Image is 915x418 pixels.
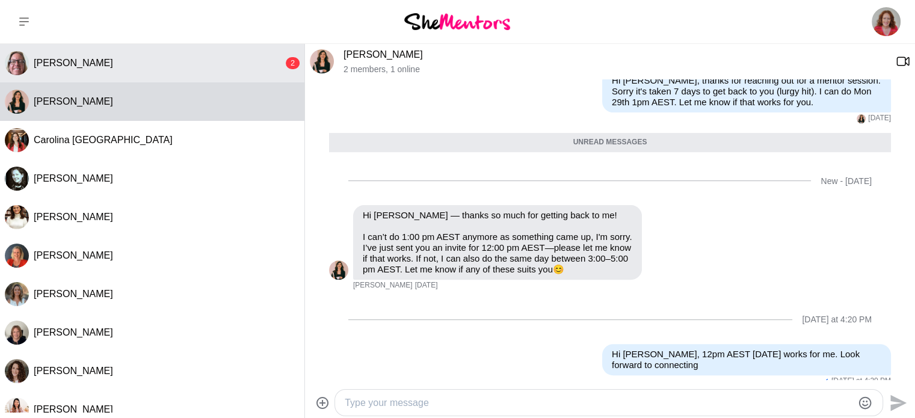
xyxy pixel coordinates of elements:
[831,377,891,386] time: 2025-09-28T03:20:33.230Z
[34,327,113,337] span: [PERSON_NAME]
[5,282,29,306] img: A
[363,210,632,221] p: Hi [PERSON_NAME] — thanks so much for getting back to me!
[344,64,886,75] p: 2 members , 1 online
[802,315,872,325] div: [DATE] at 4:20 PM
[5,205,29,229] img: A
[329,260,348,280] div: Mariana Queiroz
[858,396,872,410] button: Emoji picker
[34,96,113,106] span: [PERSON_NAME]
[5,128,29,152] div: Carolina Portugal
[34,58,113,68] span: [PERSON_NAME]
[34,173,113,183] span: [PERSON_NAME]
[5,244,29,268] img: L
[5,359,29,383] div: Nicki Cottam
[5,90,29,114] div: Mariana Queiroz
[553,264,564,274] span: 😊
[5,282,29,306] div: Alicia Visser
[329,260,348,280] img: M
[34,366,113,376] span: [PERSON_NAME]
[5,359,29,383] img: N
[34,404,113,414] span: [PERSON_NAME]
[5,205,29,229] div: Ashley
[353,281,413,290] span: [PERSON_NAME]
[310,49,334,73] div: Mariana Queiroz
[872,7,901,36] img: Carmel Murphy
[34,289,113,299] span: [PERSON_NAME]
[5,90,29,114] img: M
[363,232,632,275] p: I can’t do 1:00 pm AEST anymore as something came up, I'm sorry. I’ve just sent you an invite for...
[286,57,300,69] div: 2
[5,167,29,191] img: P
[857,114,866,123] img: M
[345,396,852,410] textarea: Type your message
[329,133,891,152] div: Unread messages
[5,167,29,191] div: Paula Kerslake
[5,128,29,152] img: C
[868,114,891,123] time: 2025-09-18T23:55:41.716Z
[5,321,29,345] img: N
[34,135,173,145] span: Carolina [GEOGRAPHIC_DATA]
[883,389,910,416] button: Send
[821,176,872,186] div: New - [DATE]
[404,13,510,29] img: She Mentors Logo
[612,75,881,108] p: Hi [PERSON_NAME], thanks for reaching out for a mentor session. Sorry it's taken 7 days to get ba...
[415,281,438,290] time: 2025-09-19T09:41:12.577Z
[34,212,113,222] span: [PERSON_NAME]
[5,51,29,75] img: C
[34,250,113,260] span: [PERSON_NAME]
[5,51,29,75] div: Carin
[310,49,334,73] img: M
[857,114,866,123] div: Mariana Queiroz
[5,244,29,268] div: Lesley Auchterlonie
[344,49,423,60] a: [PERSON_NAME]
[5,321,29,345] div: Nicole
[612,349,881,370] p: Hi [PERSON_NAME], 12pm AEST [DATE] works for me. Look forward to connecting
